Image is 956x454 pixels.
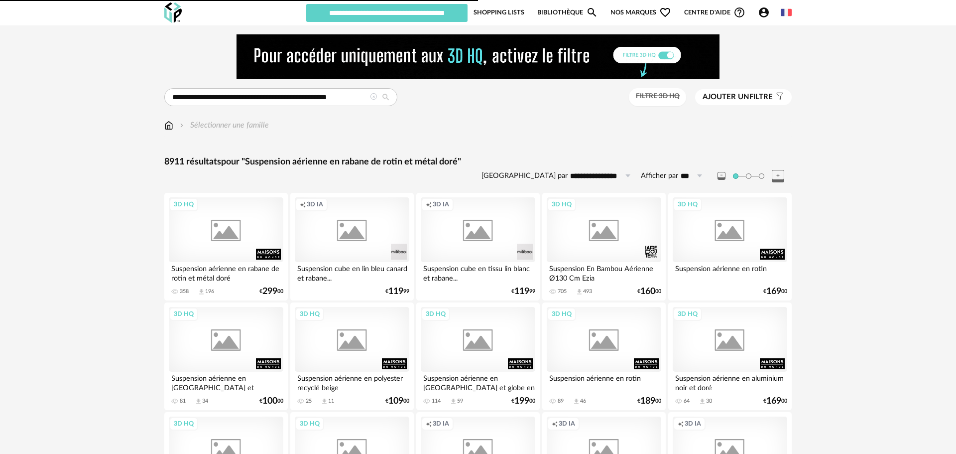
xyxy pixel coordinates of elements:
[432,398,441,405] div: 114
[421,307,450,320] div: 3D HQ
[758,6,770,18] span: Account Circle icon
[328,398,334,405] div: 11
[511,398,535,405] div: € 00
[306,398,312,405] div: 25
[547,262,661,282] div: Suspension En Bambou Aérienne Ø130 Cm Ezia
[547,372,661,392] div: Suspension aérienne en rotin
[547,307,576,320] div: 3D HQ
[169,372,283,392] div: Suspension aérienne en [GEOGRAPHIC_DATA] et polyester recyclé
[542,303,666,410] a: 3D HQ Suspension aérienne en rotin 89 Download icon 46 €18900
[659,6,671,18] span: Heart Outline icon
[388,398,403,405] span: 109
[640,398,655,405] span: 189
[164,156,792,168] div: 8911 résultats
[178,120,186,131] img: svg+xml;base64,PHN2ZyB3aWR0aD0iMTYiIGhlaWdodD0iMTYiIHZpZXdCb3g9IjAgMCAxNiAxNiIgZmlsbD0ibm9uZSIgeG...
[295,307,324,320] div: 3D HQ
[433,200,449,208] span: 3D IA
[262,288,277,295] span: 299
[547,198,576,211] div: 3D HQ
[610,3,671,22] span: Nos marques
[695,89,792,105] button: Ajouter unfiltre Filter icon
[558,398,564,405] div: 89
[668,193,792,301] a: 3D HQ Suspension aérienne en rotin €16900
[699,398,706,405] span: Download icon
[388,288,403,295] span: 119
[180,288,189,295] div: 358
[178,120,269,131] div: Sélectionner une famille
[733,6,745,18] span: Help Circle Outline icon
[637,398,661,405] div: € 00
[703,93,749,101] span: Ajouter un
[416,193,540,301] a: Creation icon 3D IA Suspension cube en tissu lin blanc et rabane... €11999
[295,372,409,392] div: Suspension aérienne en polyester recyclé beige
[295,262,409,282] div: Suspension cube en lin bleu canard et rabane...
[474,3,524,22] a: Shopping Lists
[684,6,745,18] span: Centre d'aideHelp Circle Outline icon
[640,288,655,295] span: 160
[262,398,277,405] span: 100
[673,198,702,211] div: 3D HQ
[763,288,787,295] div: € 00
[641,171,678,181] label: Afficher par
[169,417,198,430] div: 3D HQ
[321,398,328,405] span: Download icon
[169,198,198,211] div: 3D HQ
[457,398,463,405] div: 59
[684,398,690,405] div: 64
[514,288,529,295] span: 119
[542,193,666,301] a: 3D HQ Suspension En Bambou Aérienne Ø130 Cm Ezia 705 Download icon 493 €16000
[703,92,773,102] span: filtre
[586,6,598,18] span: Magnify icon
[668,303,792,410] a: 3D HQ Suspension aérienne en aluminium noir et doré 64 Download icon 30 €16900
[481,171,568,181] label: [GEOGRAPHIC_DATA] par
[202,398,208,405] div: 34
[259,398,283,405] div: € 00
[164,120,173,131] img: svg+xml;base64,PHN2ZyB3aWR0aD0iMTYiIGhlaWdodD0iMTciIHZpZXdCb3g9IjAgMCAxNiAxNyIgZmlsbD0ibm9uZSIgeG...
[421,372,535,392] div: Suspension aérienne en [GEOGRAPHIC_DATA] et globe en verre fumé
[416,303,540,410] a: 3D HQ Suspension aérienne en [GEOGRAPHIC_DATA] et globe en verre fumé 114 Download icon 59 €19900
[636,93,680,100] span: Filtre 3D HQ
[673,262,787,282] div: Suspension aérienne en rotin
[290,193,414,301] a: Creation icon 3D IA Suspension cube en lin bleu canard et rabane... €11999
[766,288,781,295] span: 169
[773,92,784,102] span: Filter icon
[559,420,575,428] span: 3D IA
[673,307,702,320] div: 3D HQ
[637,288,661,295] div: € 00
[433,420,449,428] span: 3D IA
[169,307,198,320] div: 3D HQ
[205,288,214,295] div: 196
[766,398,781,405] span: 169
[180,398,186,405] div: 81
[300,200,306,208] span: Creation icon
[537,3,598,22] a: BibliothèqueMagnify icon
[514,398,529,405] span: 199
[295,417,324,430] div: 3D HQ
[195,398,202,405] span: Download icon
[198,288,205,296] span: Download icon
[763,398,787,405] div: € 00
[164,193,288,301] a: 3D HQ Suspension aérienne en rabane de rotin et métal doré 358 Download icon 196 €29900
[558,288,567,295] div: 705
[237,34,719,79] img: NEW%20NEW%20HQ%20NEW_V1.gif
[576,288,583,296] span: Download icon
[580,398,586,405] div: 46
[511,288,535,295] div: € 99
[758,6,774,18] span: Account Circle icon
[685,420,701,428] span: 3D IA
[573,398,580,405] span: Download icon
[307,200,323,208] span: 3D IA
[290,303,414,410] a: 3D HQ Suspension aérienne en polyester recyclé beige 25 Download icon 11 €10900
[426,420,432,428] span: Creation icon
[450,398,457,405] span: Download icon
[164,303,288,410] a: 3D HQ Suspension aérienne en [GEOGRAPHIC_DATA] et polyester recyclé 81 Download icon 34 €10000
[259,288,283,295] div: € 00
[385,398,409,405] div: € 00
[426,200,432,208] span: Creation icon
[706,398,712,405] div: 30
[385,288,409,295] div: € 99
[164,2,182,23] img: OXP
[169,262,283,282] div: Suspension aérienne en rabane de rotin et métal doré
[552,420,558,428] span: Creation icon
[673,372,787,392] div: Suspension aérienne en aluminium noir et doré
